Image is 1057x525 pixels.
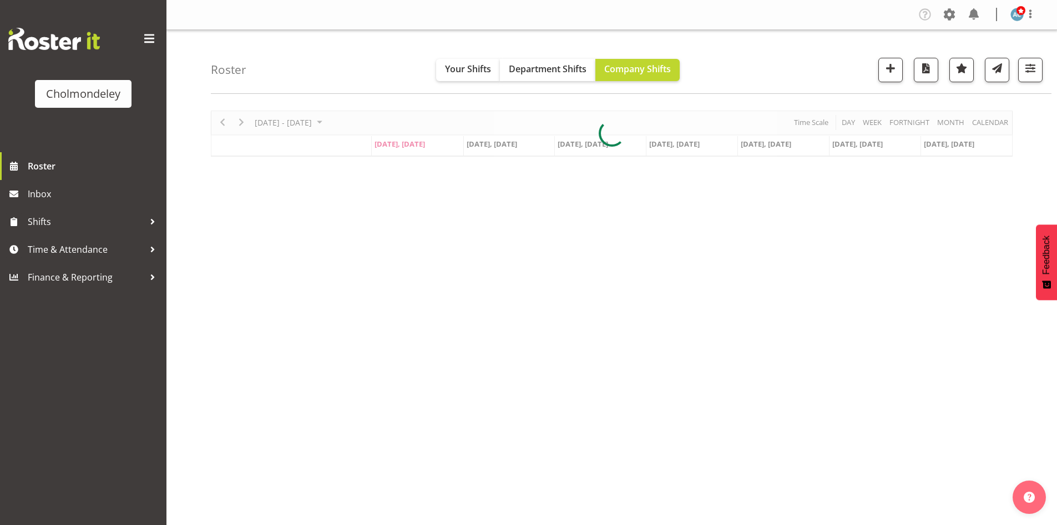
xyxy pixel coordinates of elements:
[604,63,671,75] span: Company Shifts
[28,269,144,286] span: Finance & Reporting
[509,63,586,75] span: Department Shifts
[28,213,144,230] span: Shifts
[1036,224,1057,300] button: Feedback - Show survey
[1024,492,1035,503] img: help-xxl-2.png
[878,58,903,82] button: Add a new shift
[595,59,680,81] button: Company Shifts
[985,58,1009,82] button: Send a list of all shifts for the selected filtered period to all rostered employees.
[46,86,120,102] div: Cholmondeley
[500,59,595,81] button: Department Shifts
[28,186,161,202] span: Inbox
[28,241,144,258] span: Time & Attendance
[211,63,246,76] h4: Roster
[8,28,100,50] img: Rosterit website logo
[28,158,161,174] span: Roster
[949,58,974,82] button: Highlight an important date within the roster.
[445,63,491,75] span: Your Shifts
[1018,58,1043,82] button: Filter Shifts
[1010,8,1024,21] img: additional-cycp-required1509.jpg
[436,59,500,81] button: Your Shifts
[1041,236,1051,274] span: Feedback
[914,58,938,82] button: Download a PDF of the roster according to the set date range.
